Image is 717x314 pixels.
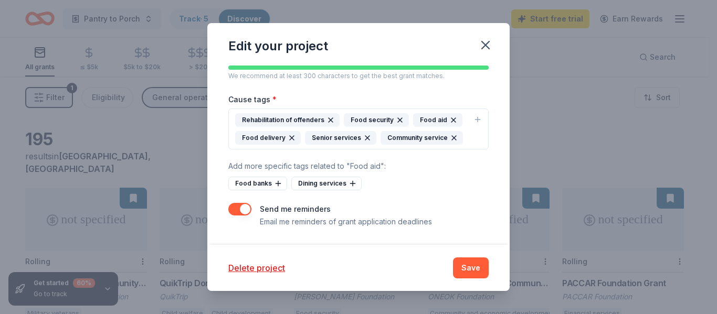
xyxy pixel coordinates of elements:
button: Rehabilitation of offendersFood securityFood aidFood deliverySenior servicesCommunity service [228,109,489,149]
button: Delete project [228,262,285,274]
p: We recommend at least 300 characters to get the best grant matches. [228,72,489,80]
div: Food delivery [235,131,301,145]
div: Dining services [291,177,362,190]
div: Community service [381,131,463,145]
div: Food aid [413,113,462,127]
div: Add more specific tags related to "Food aid" : [228,160,489,172]
div: Senior services [305,131,376,145]
div: Food banks [228,177,287,190]
label: Send me reminders [260,204,331,213]
div: Food security [344,113,409,127]
p: Email me reminders of grant application deadlines [260,215,432,228]
button: Save [453,257,489,278]
div: Edit your project [228,38,328,55]
label: Cause tags [228,94,277,105]
div: Rehabilitation of offenders [235,113,340,127]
